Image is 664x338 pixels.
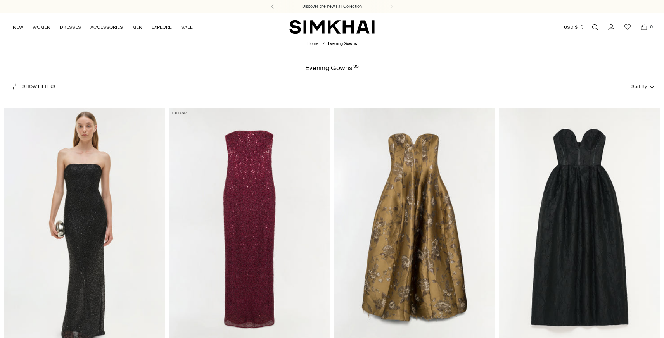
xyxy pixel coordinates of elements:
[302,3,362,10] a: Discover the new Fall Collection
[289,19,375,34] a: SIMKHAI
[152,19,172,36] a: EXPLORE
[33,19,50,36] a: WOMEN
[22,84,55,89] span: Show Filters
[587,19,603,35] a: Open search modal
[620,19,635,35] a: Wishlist
[90,19,123,36] a: ACCESSORIES
[631,82,654,91] button: Sort By
[636,19,652,35] a: Open cart modal
[648,23,655,30] span: 0
[10,80,55,93] button: Show Filters
[564,19,584,36] button: USD $
[353,64,359,71] div: 35
[631,84,647,89] span: Sort By
[181,19,193,36] a: SALE
[603,19,619,35] a: Go to the account page
[307,41,318,46] a: Home
[323,41,325,47] div: /
[60,19,81,36] a: DRESSES
[13,19,23,36] a: NEW
[132,19,142,36] a: MEN
[305,64,359,71] h1: Evening Gowns
[307,41,357,47] nav: breadcrumbs
[328,41,357,46] span: Evening Gowns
